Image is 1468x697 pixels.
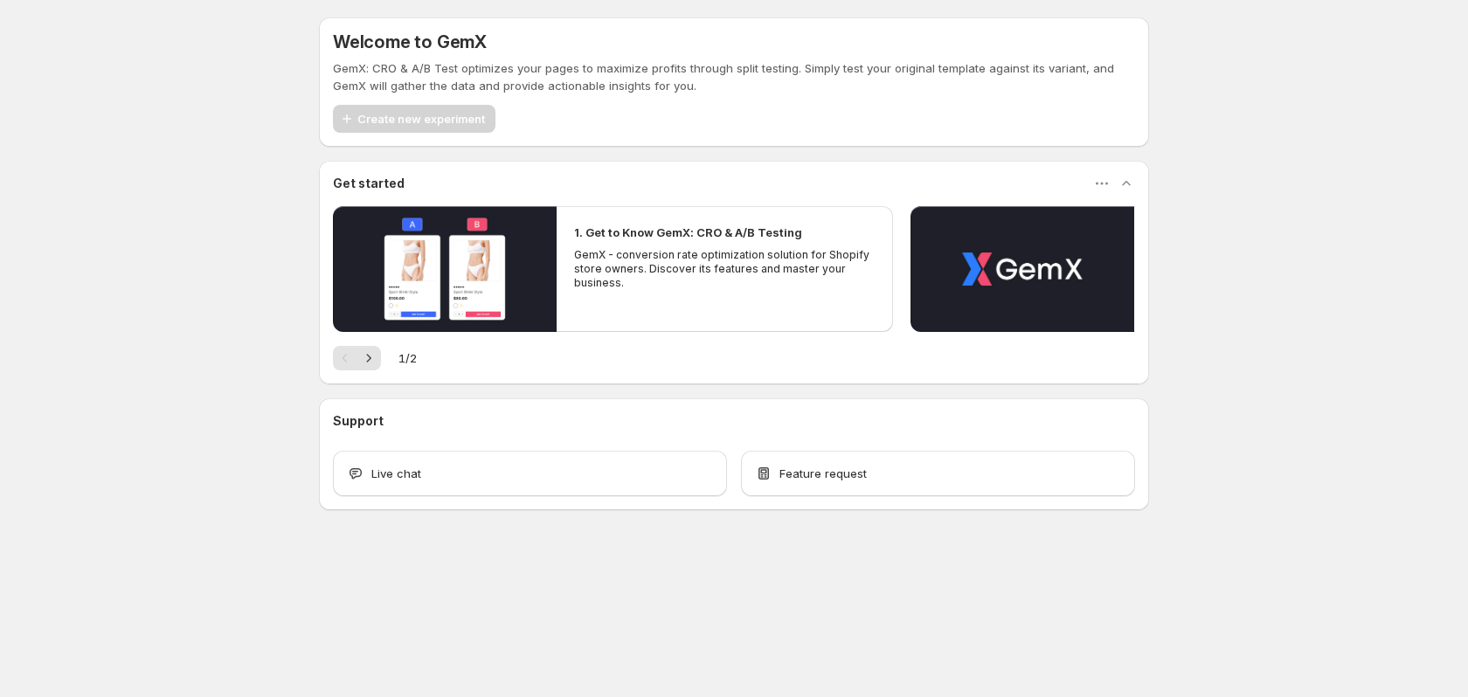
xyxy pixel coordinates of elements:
p: GemX - conversion rate optimization solution for Shopify store owners. Discover its features and ... [574,248,875,290]
p: GemX: CRO & A/B Test optimizes your pages to maximize profits through split testing. Simply test ... [333,59,1135,94]
h5: Welcome to GemX [333,31,487,52]
button: Next [357,346,381,370]
span: Live chat [371,465,421,482]
h3: Get started [333,175,405,192]
h3: Support [333,412,384,430]
button: Play video [333,206,557,332]
h2: 1. Get to Know GemX: CRO & A/B Testing [574,224,802,241]
nav: Pagination [333,346,381,370]
button: Play video [911,206,1134,332]
span: Feature request [779,465,867,482]
span: 1 / 2 [398,349,417,367]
